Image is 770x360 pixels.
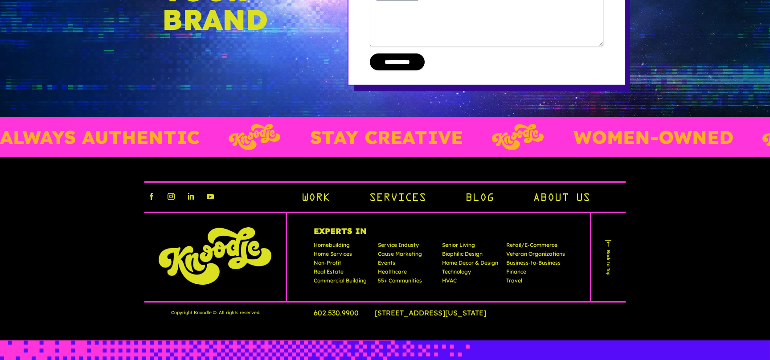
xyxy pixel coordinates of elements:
[228,124,280,150] img: Layer_3
[442,260,501,269] p: Home Decor & Design
[375,308,500,317] a: [STREET_ADDRESS][US_STATE]
[506,242,565,251] p: Retail/E-Commerce
[442,269,501,278] p: Technology
[506,278,565,287] p: Travel
[465,191,494,206] a: Blog
[442,251,501,260] p: Biophilic Design
[314,278,373,287] p: Commercial Building
[369,191,426,206] a: Services
[310,128,463,146] p: STAY CREATIVE
[314,251,373,260] p: Home Services
[378,242,437,251] p: Service Industy
[159,227,271,285] img: knoodle-logo-chartreuse
[378,260,437,269] p: Events
[131,274,162,286] em: Submit
[506,251,565,260] p: Veteran Organizations
[442,242,501,251] p: Senior Living
[603,239,614,275] a: Back to Top
[146,4,168,26] div: Minimize live chat window
[203,189,217,204] a: youtube
[19,112,156,202] span: We are offline. Please leave us a message.
[491,124,543,150] img: Layer_3
[378,269,437,278] p: Healthcare
[61,234,68,239] img: salesiqlogo_leal7QplfZFryJ6FIlVepeu7OftD7mt8q6exU6-34PB8prfIgodN67KcxXM9Y7JQ_.png
[378,278,437,287] p: 55+ Communities
[314,242,373,251] p: Homebuilding
[314,227,565,242] h4: Experts In
[378,251,437,260] p: Cause Marketing
[164,189,178,204] a: instagram
[219,309,260,316] span: All rights reserved.
[15,53,37,58] img: logo_Zg8I0qSkbAqR2WFHt3p6CTuqpyXMFPubPcD2OT02zFN43Cy9FUNNG3NEPhM_Q1qe_.png
[506,269,565,278] p: Finance
[314,308,373,317] a: 602.530.9900
[301,191,330,206] a: Work
[184,189,198,204] a: linkedin
[506,260,565,269] p: Business-to-Business
[46,50,150,61] div: Leave a message
[4,243,170,274] textarea: Type your message and click 'Submit'
[533,191,590,206] a: About Us
[604,239,613,248] img: arr.png
[70,233,113,240] em: Driven by SalesIQ
[171,309,217,316] span: Copyright Knoodle © .
[573,128,733,146] p: WOMEN-OWNED
[144,189,159,204] a: facebook
[314,260,373,269] p: Non-Profit
[442,278,501,287] p: HVAC
[314,269,373,278] p: Real Estate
